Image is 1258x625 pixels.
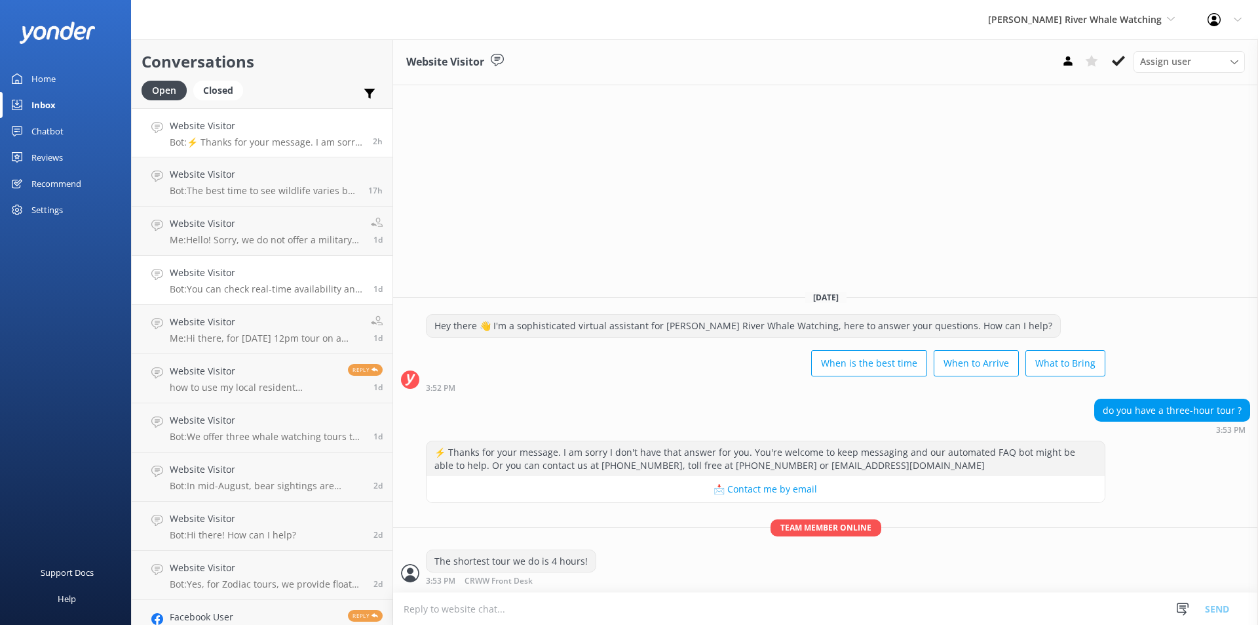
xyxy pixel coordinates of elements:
[426,383,1105,392] div: 03:52pm 16-Aug-2025 (UTC -07:00) America/Tijuana
[170,119,363,133] h4: Website Visitor
[142,81,187,100] div: Open
[373,578,383,590] span: 06:53pm 13-Aug-2025 (UTC -07:00) America/Tijuana
[373,529,383,540] span: 10:12am 14-Aug-2025 (UTC -07:00) America/Tijuana
[132,453,392,502] a: Website VisitorBot:In mid-August, bear sightings are limited as Grizzly Bear Tours start in late ...
[170,136,363,148] p: Bot: ⚡ Thanks for your message. I am sorry I don't have that answer for you. You're welcome to ke...
[170,167,358,182] h4: Website Visitor
[170,266,364,280] h4: Website Visitor
[348,364,383,376] span: Reply
[132,207,392,256] a: Website VisitorMe:Hello! Sorry, we do not offer a military discount1d
[41,559,94,586] div: Support Docs
[142,49,383,74] h2: Conversations
[170,462,364,477] h4: Website Visitor
[426,576,596,586] div: 03:53pm 16-Aug-2025 (UTC -07:00) America/Tijuana
[427,476,1105,502] button: 📩 Contact me by email
[373,480,383,491] span: 04:01pm 14-Aug-2025 (UTC -07:00) America/Tijuana
[193,81,243,100] div: Closed
[426,577,455,586] strong: 3:53 PM
[132,305,392,354] a: Website VisitorMe:Hi there, for [DATE] 12pm tour on a covered boat we are full. We have space [DA...
[373,234,383,245] span: 04:17pm 15-Aug-2025 (UTC -07:00) America/Tijuana
[368,185,383,196] span: 12:23am 16-Aug-2025 (UTC -07:00) America/Tijuana
[406,54,484,71] h3: Website Visitor
[373,382,383,393] span: 11:49pm 14-Aug-2025 (UTC -07:00) America/Tijuana
[1094,425,1250,434] div: 03:53pm 16-Aug-2025 (UTC -07:00) America/Tijuana
[20,22,95,43] img: yonder-white-logo.png
[31,197,63,223] div: Settings
[170,185,358,197] p: Bot: The best time to see wildlife varies by species. Transient Orcas can be spotted year-round, ...
[31,144,63,171] div: Reviews
[427,441,1105,476] div: ⚡ Thanks for your message. I am sorry I don't have that answer for you. You're welcome to keep me...
[170,413,364,428] h4: Website Visitor
[170,610,233,624] h4: Facebook User
[1025,350,1105,376] button: What to Bring
[934,350,1019,376] button: When to Arrive
[31,92,56,118] div: Inbox
[811,350,927,376] button: When is the best time
[1140,54,1191,69] span: Assign user
[193,83,250,97] a: Closed
[988,13,1162,26] span: [PERSON_NAME] River Whale Watching
[132,354,392,403] a: Website Visitorhow to use my local resident membershipReply1d
[170,480,364,492] p: Bot: In mid-August, bear sightings are limited as Grizzly Bear Tours start in late August. Howeve...
[170,315,361,329] h4: Website Visitor
[170,529,296,541] p: Bot: Hi there! How can I help?
[142,83,193,97] a: Open
[348,610,383,622] span: Reply
[170,364,338,378] h4: Website Visitor
[1095,399,1249,422] div: do you have a three-hour tour ?
[373,283,383,294] span: 08:20am 15-Aug-2025 (UTC -07:00) America/Tijuana
[426,384,455,392] strong: 3:52 PM
[170,578,364,590] p: Bot: Yes, for Zodiac tours, we provide floater suits.
[132,157,392,207] a: Website VisitorBot:The best time to see wildlife varies by species. Transient Orcas can be spotte...
[771,519,881,536] span: Team member online
[170,333,361,344] p: Me: Hi there, for [DATE] 12pm tour on a covered boat we are full. We have space [DATE] if that ti...
[170,512,296,526] h4: Website Visitor
[373,136,383,147] span: 03:53pm 16-Aug-2025 (UTC -07:00) America/Tijuana
[31,118,64,144] div: Chatbot
[1216,426,1246,434] strong: 3:53 PM
[31,171,81,197] div: Recommend
[132,108,392,157] a: Website VisitorBot:⚡ Thanks for your message. I am sorry I don't have that answer for you. You're...
[170,283,364,295] p: Bot: You can check real-time availability and book your Wildlife and Whale Discovery Tour online ...
[170,234,361,246] p: Me: Hello! Sorry, we do not offer a military discount
[373,431,383,442] span: 06:58pm 14-Aug-2025 (UTC -07:00) America/Tijuana
[427,315,1060,337] div: Hey there 👋 I'm a sophisticated virtual assistant for [PERSON_NAME] River Whale Watching, here to...
[132,256,392,305] a: Website VisitorBot:You can check real-time availability and book your Wildlife and Whale Discover...
[465,577,533,586] span: CRWW Front Desk
[132,403,392,453] a: Website VisitorBot:We offer three whale watching tours to suit different schedules. The Full Day ...
[170,382,338,393] p: how to use my local resident membership
[1134,51,1245,72] div: Assign User
[427,550,596,573] div: The shortest tour we do is 4 hours!
[132,551,392,600] a: Website VisitorBot:Yes, for Zodiac tours, we provide floater suits.2d
[132,502,392,551] a: Website VisitorBot:Hi there! How can I help?2d
[170,216,361,231] h4: Website Visitor
[170,561,364,575] h4: Website Visitor
[805,292,847,303] span: [DATE]
[373,333,383,344] span: 07:56am 15-Aug-2025 (UTC -07:00) America/Tijuana
[170,431,364,443] p: Bot: We offer three whale watching tours to suit different schedules. The Full Day Whale Watching...
[31,66,56,92] div: Home
[58,586,76,612] div: Help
